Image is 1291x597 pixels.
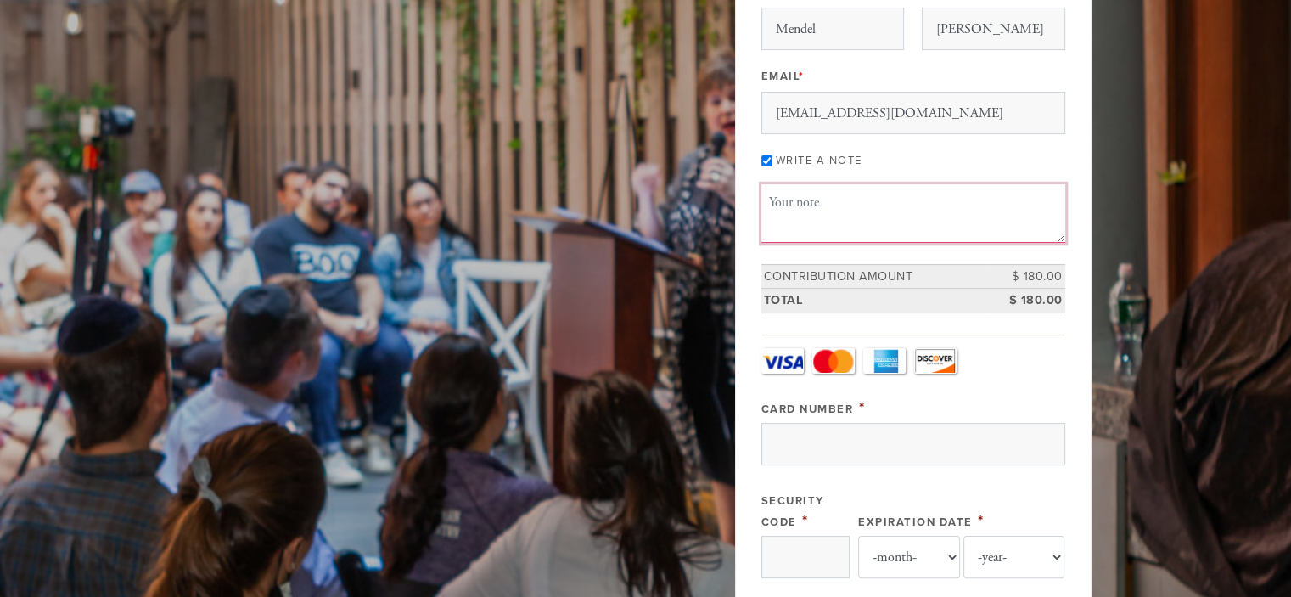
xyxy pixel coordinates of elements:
[914,348,957,374] a: Discover
[978,511,985,530] span: This field is required.
[761,494,824,529] label: Security Code
[858,536,960,578] select: Expiration Date month
[863,348,906,374] a: Amex
[859,398,866,417] span: This field is required.
[989,264,1065,289] td: $ 180.00
[963,536,1065,578] select: Expiration Date year
[761,264,989,289] td: Contribution Amount
[812,348,855,374] a: MasterCard
[761,403,854,416] label: Card Number
[799,70,805,83] span: This field is required.
[761,69,805,84] label: Email
[989,289,1065,313] td: $ 180.00
[761,348,804,374] a: Visa
[761,289,989,313] td: Total
[858,515,973,529] label: Expiration Date
[802,511,809,530] span: This field is required.
[776,154,862,167] label: Write a note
